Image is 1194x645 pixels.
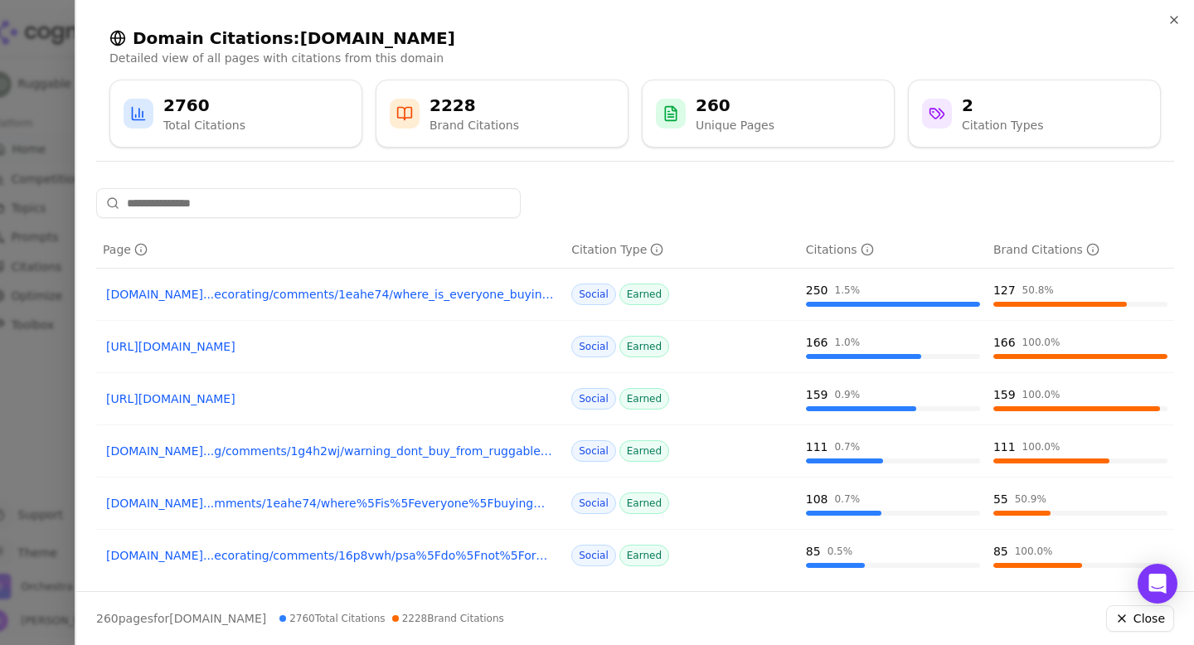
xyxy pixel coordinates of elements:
[993,439,1016,455] div: 111
[565,231,799,269] th: citationTypes
[106,286,555,303] a: [DOMAIN_NAME]...ecorating/comments/1eahe74/where_is_everyone_buying_their_area_rugs
[619,492,669,514] span: Earned
[571,492,616,514] span: Social
[619,336,669,357] span: Earned
[806,241,874,258] div: Citations
[1015,545,1053,558] div: 100.0 %
[430,117,519,133] div: Brand Citations
[835,336,861,349] div: 1.0 %
[96,231,565,269] th: page
[962,117,1043,133] div: Citation Types
[1015,492,1046,506] div: 50.9 %
[619,388,669,410] span: Earned
[962,94,1043,117] div: 2
[103,241,148,258] div: Page
[163,94,245,117] div: 2760
[835,388,861,401] div: 0.9 %
[106,547,555,564] a: [DOMAIN_NAME]...ecorating/comments/16p8vwh/psa%5Fdo%5Fnot%5Forder%5Ffrom%5Fruggable
[993,491,1008,507] div: 55
[96,610,266,627] p: page s for
[571,440,616,462] span: Social
[993,282,1016,298] div: 127
[106,338,555,355] a: [URL][DOMAIN_NAME]
[163,117,245,133] div: Total Citations
[106,495,555,512] a: [DOMAIN_NAME]...mments/1eahe74/where%5Fis%5Feveryone%5Fbuying%5Ftheir%5Farea%5Frugs
[806,386,828,403] div: 159
[806,543,821,560] div: 85
[619,440,669,462] span: Earned
[993,334,1016,351] div: 166
[835,284,861,297] div: 1.5 %
[571,241,663,258] div: Citation Type
[799,231,987,269] th: totalCitationCount
[806,439,828,455] div: 111
[109,50,1161,66] p: Detailed view of all pages with citations from this domain
[828,545,853,558] div: 0.5 %
[571,284,616,305] span: Social
[571,545,616,566] span: Social
[1106,605,1174,632] button: Close
[993,386,1016,403] div: 159
[619,284,669,305] span: Earned
[696,117,774,133] div: Unique Pages
[169,612,266,625] span: [DOMAIN_NAME]
[993,543,1008,560] div: 85
[696,94,774,117] div: 260
[571,388,616,410] span: Social
[806,334,828,351] div: 166
[806,282,828,298] div: 250
[106,443,555,459] a: [DOMAIN_NAME]...g/comments/1g4h2wj/warning_dont_buy_from_ruggable_terrible_customer
[619,545,669,566] span: Earned
[1022,440,1061,453] div: 100.0 %
[571,336,616,357] span: Social
[1022,284,1054,297] div: 50.8 %
[993,241,1099,258] div: Brand Citations
[106,390,555,407] a: [URL][DOMAIN_NAME]
[1022,388,1061,401] div: 100.0 %
[835,440,861,453] div: 0.7 %
[987,231,1174,269] th: brandCitationCount
[835,492,861,506] div: 0.7 %
[279,612,385,625] span: 2760 Total Citations
[109,27,1161,50] h2: Domain Citations: [DOMAIN_NAME]
[806,491,828,507] div: 108
[430,94,519,117] div: 2228
[96,612,119,625] span: 260
[1022,336,1061,349] div: 100.0 %
[392,612,504,625] span: 2228 Brand Citations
